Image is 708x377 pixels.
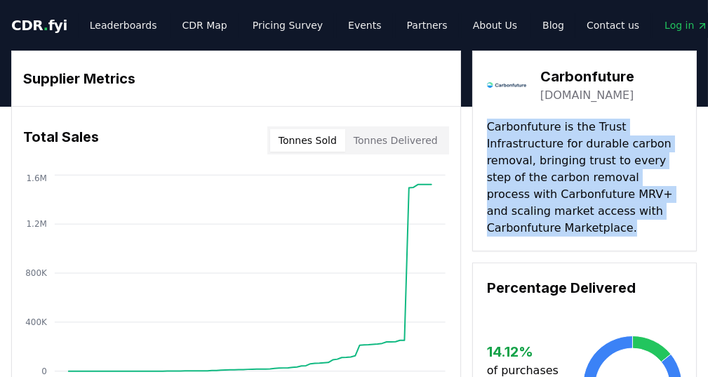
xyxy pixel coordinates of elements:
[540,66,634,87] h3: Carbonfuture
[11,15,67,35] a: CDR.fyi
[25,317,48,327] tspan: 400K
[44,17,48,34] span: .
[531,13,575,38] a: Blog
[79,13,168,38] a: Leaderboards
[487,341,583,362] h3: 14.12 %
[41,366,47,376] tspan: 0
[396,13,459,38] a: Partners
[664,18,708,32] span: Log in
[25,268,48,278] tspan: 800K
[270,129,345,152] button: Tonnes Sold
[27,219,47,229] tspan: 1.2M
[575,13,650,38] a: Contact us
[487,65,526,105] img: Carbonfuture-logo
[171,13,239,38] a: CDR Map
[540,87,634,104] a: [DOMAIN_NAME]
[241,13,334,38] a: Pricing Survey
[79,13,575,38] nav: Main
[487,119,682,237] p: Carbonfuture is the Trust Infrastructure for durable carbon removal, bringing trust to every step...
[11,17,67,34] span: CDR fyi
[337,13,392,38] a: Events
[487,277,682,298] h3: Percentage Delivered
[27,173,47,183] tspan: 1.6M
[23,126,99,154] h3: Total Sales
[462,13,528,38] a: About Us
[345,129,446,152] button: Tonnes Delivered
[23,68,449,89] h3: Supplier Metrics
